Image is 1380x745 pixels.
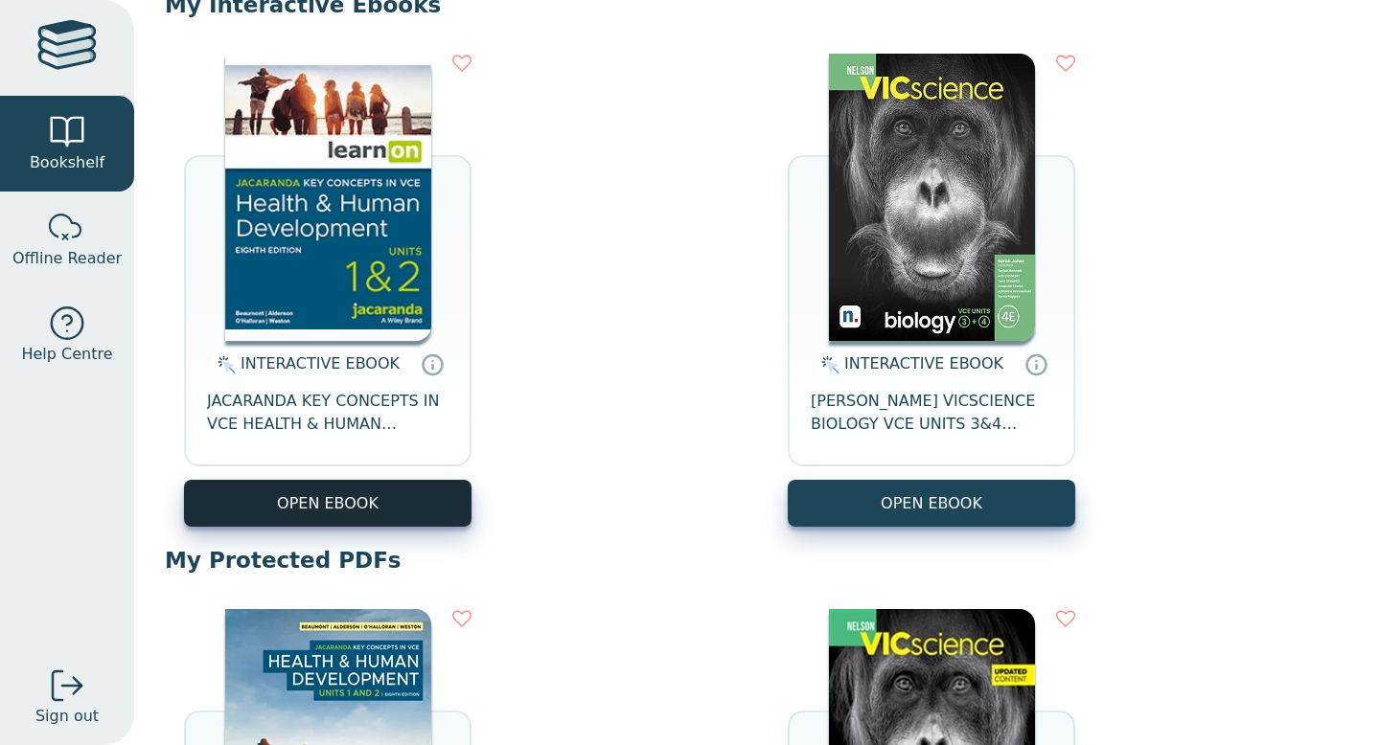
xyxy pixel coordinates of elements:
[421,352,444,375] a: Interactive eBooks are accessed online via the publisher’s portal. They contain interactive resou...
[241,354,400,372] span: INTERACTIVE EBOOK
[844,354,1003,372] span: INTERACTIVE EBOOK
[788,480,1075,527] button: OPEN EBOOK
[225,54,431,341] img: db0c0c84-88f5-4982-b677-c50e1668d4a0.jpg
[165,546,1349,575] p: My Protected PDFs
[811,390,1052,436] span: [PERSON_NAME] VICSCIENCE BIOLOGY VCE UNITS 3&4 STUDENT EBOOK 4E
[816,353,839,376] img: interactive.svg
[212,353,236,376] img: interactive.svg
[21,343,112,366] span: Help Centre
[184,480,471,527] button: OPEN EBOOK
[207,390,448,436] span: JACARANDA KEY CONCEPTS IN VCE HEALTH & HUMAN DEVELOPMENT UNITS 1&2 LEARNON EBOOK 8E
[829,54,1035,341] img: 0e99e12d-4b9b-eb11-a9a2-0272d098c78b.jpg
[30,151,104,174] span: Bookshelf
[1024,352,1047,375] a: Interactive eBooks are accessed online via the publisher’s portal. They contain interactive resou...
[35,705,99,728] span: Sign out
[12,247,122,270] span: Offline Reader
